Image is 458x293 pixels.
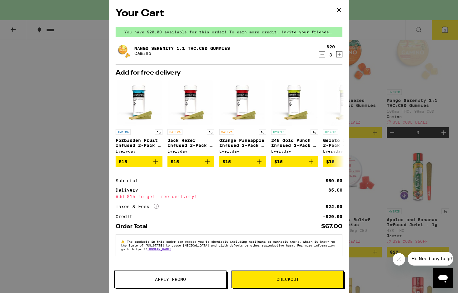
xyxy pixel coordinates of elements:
[219,149,266,153] div: Everyday
[276,277,299,281] span: Checkout
[271,129,286,135] p: HYBRID
[271,156,318,167] button: Add to bag
[326,204,342,209] div: $22.00
[116,204,159,209] div: Taxes & Fees
[121,240,335,251] span: The products in this order can expose you to chemicals including marijuana or cannabis smoke, whi...
[167,129,182,135] p: SATIVA
[433,268,453,288] iframe: Button to launch messaging window
[328,188,342,192] div: $5.00
[167,156,214,167] button: Add to bag
[114,271,227,288] button: Apply Promo
[116,194,342,199] div: Add $15 to get free delivery!
[134,51,230,56] p: Camino
[323,138,370,148] p: Gelato Infused 2-Pack - 1g
[116,138,162,148] p: Forbidden Fruit Infused 2-Pack - 1g
[116,156,162,167] button: Add to bag
[116,224,152,229] div: Order Total
[323,129,338,135] p: HYBRID
[116,27,342,37] div: You have $20.00 available for this order! To earn more credit,invite your friends.
[336,51,342,57] button: Increment
[408,252,453,266] iframe: Message from company
[222,159,231,164] span: $15
[116,214,137,219] div: Credit
[311,129,318,135] p: 1g
[219,79,266,126] img: Everyday - Orange Pineapple Infused 2-Pack - 1g
[116,188,142,192] div: Delivery
[323,79,370,126] img: Everyday - Gelato Infused 2-Pack - 1g
[219,156,266,167] button: Add to bag
[274,159,283,164] span: $15
[279,30,334,34] span: invite your friends.
[323,214,342,219] div: -$20.00
[219,79,266,156] a: Open page for Orange Pineapple Infused 2-Pack - 1g from Everyday
[116,149,162,153] div: Everyday
[323,79,370,156] a: Open page for Gelato Infused 2-Pack - 1g from Everyday
[116,79,162,156] a: Open page for Forbidden Fruit Infused 2-Pack - 1g from Everyday
[323,156,370,167] button: Add to bag
[116,7,342,21] h2: Your Cart
[167,149,214,153] div: Everyday
[147,247,172,251] a: [DOMAIN_NAME]
[116,42,133,60] img: Mango Serenity 1:1 THC:CBD Gummies
[155,129,162,135] p: 1g
[271,138,318,148] p: 24k Gold Punch Infused 2-Pack - 1g
[321,224,342,229] div: $67.00
[116,79,162,126] img: Everyday - Forbidden Fruit Infused 2-Pack - 1g
[171,159,179,164] span: $15
[116,129,131,135] p: INDICA
[219,138,266,148] p: Orange Pineapple Infused 2-Pack - 1g
[271,79,318,126] img: Everyday - 24k Gold Punch Infused 2-Pack - 1g
[323,149,370,153] div: Everyday
[207,129,214,135] p: 1g
[271,149,318,153] div: Everyday
[326,178,342,183] div: $60.00
[167,79,214,126] img: Everyday - Jack Herer Infused 2-Pack - 1g
[326,159,335,164] span: $15
[167,138,214,148] p: Jack Herer Infused 2-Pack - 1g
[167,79,214,156] a: Open page for Jack Herer Infused 2-Pack - 1g from Everyday
[259,129,266,135] p: 1g
[271,79,318,156] a: Open page for 24k Gold Punch Infused 2-Pack - 1g from Everyday
[319,51,325,57] button: Decrement
[393,253,405,266] iframe: Close message
[116,70,342,76] h2: Add for free delivery
[119,159,127,164] span: $15
[231,271,344,288] button: Checkout
[219,129,234,135] p: SATIVA
[155,277,186,281] span: Apply Promo
[326,44,335,49] div: $20
[326,52,335,57] div: 3
[134,46,230,51] a: Mango Serenity 1:1 THC:CBD Gummies
[121,240,127,243] span: ⚠️
[116,178,142,183] div: Subtotal
[124,30,279,34] span: You have $20.00 available for this order! To earn more credit,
